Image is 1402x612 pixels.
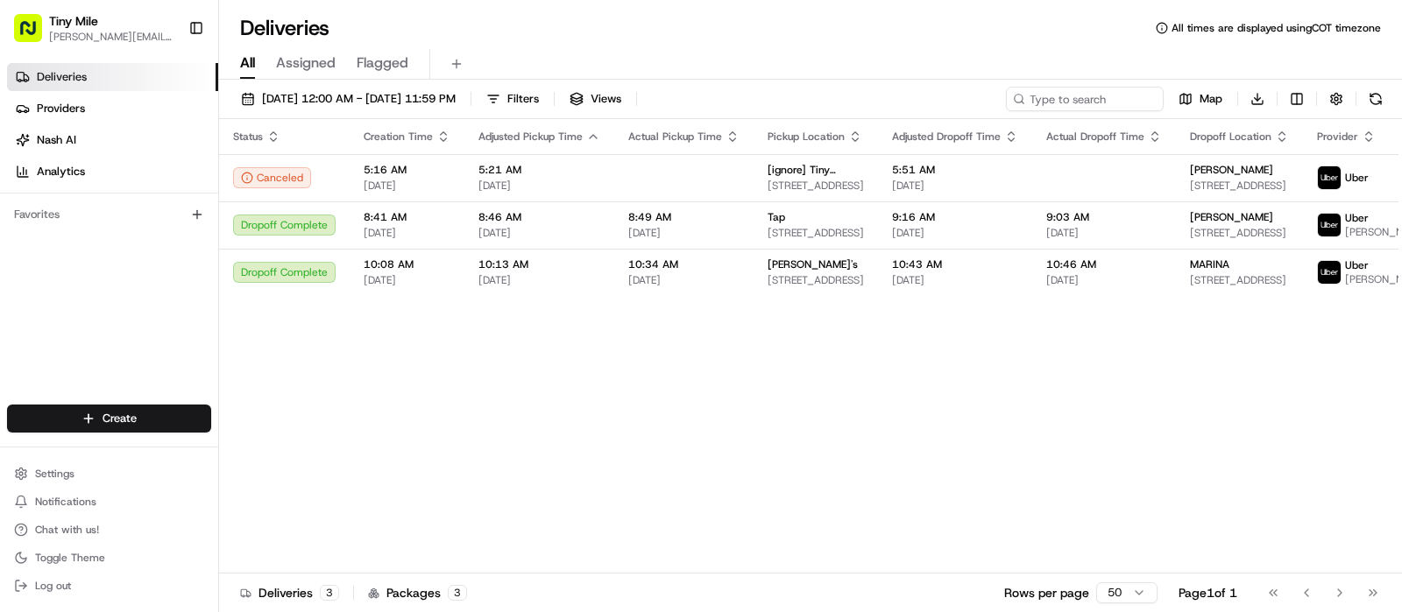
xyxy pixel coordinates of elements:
[240,584,339,601] div: Deliveries
[364,226,450,240] span: [DATE]
[768,163,864,177] span: [ignore] Tiny Market
[478,226,600,240] span: [DATE]
[18,256,32,270] div: 📗
[478,179,600,193] span: [DATE]
[11,247,141,278] a: 📗Knowledge Base
[892,257,1018,271] span: 10:43 AM
[768,226,864,240] span: [STREET_ADDRESS]
[35,467,74,481] span: Settings
[262,91,456,107] span: [DATE] 12:00 AM - [DATE] 11:59 PM
[768,179,864,193] span: [STREET_ADDRESS]
[18,167,49,199] img: 1736555255976-a54dd68f-1ca7-489b-9aae-adbdc363a1c4
[18,70,319,98] p: Welcome 👋
[892,226,1018,240] span: [DATE]
[1318,261,1341,284] img: uber-new-logo.jpeg
[1046,273,1162,287] span: [DATE]
[37,69,87,85] span: Deliveries
[174,297,212,310] span: Pylon
[7,158,218,186] a: Analytics
[628,210,740,224] span: 8:49 AM
[35,523,99,537] span: Chat with us!
[7,63,218,91] a: Deliveries
[7,545,211,570] button: Toggle Theme
[7,7,181,49] button: Tiny Mile[PERSON_NAME][EMAIL_ADDRESS]
[1190,226,1289,240] span: [STREET_ADDRESS]
[364,130,433,144] span: Creation Time
[49,30,174,44] button: [PERSON_NAME][EMAIL_ADDRESS]
[37,132,76,148] span: Nash AI
[1046,226,1162,240] span: [DATE]
[7,517,211,542] button: Chat with us!
[892,130,1001,144] span: Adjusted Dropoff Time
[364,163,450,177] span: 5:16 AM
[1200,91,1222,107] span: Map
[892,273,1018,287] span: [DATE]
[1345,211,1369,225] span: Uber
[7,95,218,123] a: Providers
[1046,130,1144,144] span: Actual Dropoff Time
[1190,210,1273,224] span: [PERSON_NAME]
[368,584,467,601] div: Packages
[233,167,311,188] button: Canceled
[1345,171,1369,185] span: Uber
[1179,584,1237,601] div: Page 1 of 1
[1318,214,1341,236] img: uber-new-logo.jpeg
[1363,87,1388,111] button: Refresh
[60,167,287,185] div: Start new chat
[276,53,336,74] span: Assigned
[233,130,263,144] span: Status
[364,179,450,193] span: [DATE]
[768,273,864,287] span: [STREET_ADDRESS]
[364,257,450,271] span: 10:08 AM
[7,489,211,514] button: Notifications
[628,226,740,240] span: [DATE]
[1345,258,1369,272] span: Uber
[357,53,408,74] span: Flagged
[628,130,722,144] span: Actual Pickup Time
[768,130,845,144] span: Pickup Location
[1171,87,1230,111] button: Map
[1190,179,1289,193] span: [STREET_ADDRESS]
[1190,130,1271,144] span: Dropoff Location
[562,87,629,111] button: Views
[7,573,211,598] button: Log out
[364,210,450,224] span: 8:41 AM
[7,126,218,154] a: Nash AI
[37,164,85,179] span: Analytics
[49,12,98,30] button: Tiny Mile
[148,256,162,270] div: 💻
[591,91,621,107] span: Views
[1046,210,1162,224] span: 9:03 AM
[60,185,222,199] div: We're available if you need us!
[507,91,539,107] span: Filters
[478,257,600,271] span: 10:13 AM
[1006,87,1164,111] input: Type to search
[7,200,211,229] div: Favorites
[7,461,211,486] button: Settings
[35,579,71,593] span: Log out
[18,18,53,53] img: Nash
[1190,257,1229,271] span: MARINA
[298,172,319,193] button: Start new chat
[124,296,212,310] a: Powered byPylon
[628,273,740,287] span: [DATE]
[768,257,858,271] span: [PERSON_NAME]'s
[46,113,289,131] input: Clear
[166,254,281,271] span: API Documentation
[37,101,85,116] span: Providers
[240,14,329,42] h1: Deliveries
[35,495,96,509] span: Notifications
[103,411,137,426] span: Create
[1318,166,1341,189] img: uber-new-logo.jpeg
[478,273,600,287] span: [DATE]
[1004,584,1089,601] p: Rows per page
[1172,21,1381,35] span: All times are displayed using COT timezone
[892,163,1018,177] span: 5:51 AM
[448,585,467,601] div: 3
[7,404,211,433] button: Create
[1046,257,1162,271] span: 10:46 AM
[478,210,600,224] span: 8:46 AM
[478,130,583,144] span: Adjusted Pickup Time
